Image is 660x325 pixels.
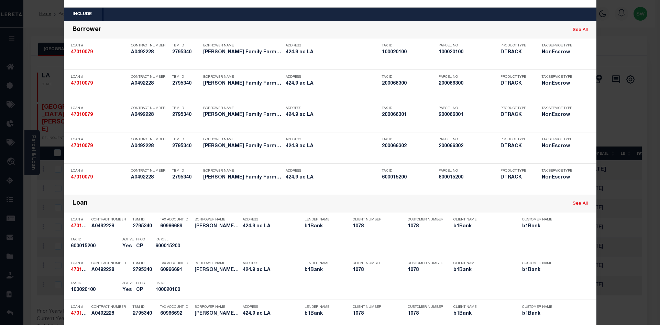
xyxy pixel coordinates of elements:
p: TBM ID [172,106,200,110]
p: Contract Number [91,261,129,266]
h5: 200066302 [439,143,497,149]
h5: 2795340 [172,81,200,87]
p: Tax Service Type [542,75,576,79]
p: Parcel No [439,169,497,173]
p: Active [122,238,134,242]
p: Loan # [71,138,128,142]
h5: 200066300 [382,81,435,87]
p: Tax ID [71,281,119,285]
h5: 200066300 [439,81,497,87]
p: Customer Number [408,261,443,266]
h5: A0492228 [131,143,169,149]
strong: 47010079 [71,268,93,272]
a: See All [573,202,588,206]
p: Loan # [71,261,88,266]
h5: LEE JOHNSON FAMILY FARMS, INC. [195,267,239,273]
p: Client Number [353,218,397,222]
h5: CP [136,287,145,293]
h5: 47010079 [71,267,88,273]
h5: DTRACK [500,143,531,149]
p: Borrower Name [203,138,282,142]
h5: Lee Johnson Family Farms, Inc. [203,143,282,149]
p: Address [243,261,301,266]
p: Tax Service Type [542,138,576,142]
h5: 47010079 [71,143,128,149]
h5: 60966691 [160,267,191,273]
h5: 1078 [408,311,442,317]
h5: 424.9 ac LA [286,175,378,181]
p: Address [243,305,301,309]
h5: 424.9 ac LA [286,143,378,149]
h5: 424.9 ac LA [286,81,378,87]
h5: 600015200 [439,175,497,181]
p: TBM ID [133,218,157,222]
p: Tax ID [382,75,435,79]
p: Parcel No [439,106,497,110]
h5: A0492228 [131,112,169,118]
h5: 200066302 [382,143,435,149]
h5: 600015200 [155,243,186,249]
h5: b1Bank [522,267,581,273]
p: Tax Service Type [542,44,576,48]
h5: b1Bank [305,224,342,229]
h5: 2795340 [172,50,200,55]
h5: b1Bank [453,267,512,273]
p: Contract Number [91,218,129,222]
h5: 1078 [353,224,397,229]
p: Parcel No [439,44,497,48]
h5: A0492228 [91,224,129,229]
h5: A0492228 [131,81,169,87]
h5: 47010079 [71,175,128,181]
p: Tax ID [382,169,435,173]
p: TBM ID [172,169,200,173]
p: Contract Number [91,305,129,309]
h5: 47010079 [71,224,88,229]
h5: b1Bank [522,224,581,229]
strong: 47010079 [71,144,93,149]
p: Lender Name [305,261,342,266]
p: Product Type [500,138,531,142]
p: Tax ID [382,138,435,142]
h5: CP [136,243,145,249]
h5: 47010079 [71,311,88,317]
p: Address [286,169,378,173]
h5: 200066301 [439,112,497,118]
p: TBM ID [172,138,200,142]
p: Borrower Name [195,218,239,222]
p: TBM ID [133,305,157,309]
strong: 47010079 [71,112,93,117]
h5: 100020100 [439,50,497,55]
p: Contract Number [131,75,169,79]
h5: 47010079 [71,112,128,118]
p: Customer Name [522,261,581,266]
p: Tax Service Type [542,169,576,173]
p: Customer Number [408,218,443,222]
p: Client Name [453,218,512,222]
p: Contract Number [131,44,169,48]
p: Loan # [71,169,128,173]
h5: 424.9 ac LA [243,224,301,229]
p: Product Type [500,169,531,173]
h5: 1078 [353,311,397,317]
p: Loan # [71,75,128,79]
p: TBM ID [133,261,157,266]
p: Address [286,106,378,110]
h5: b1Bank [453,311,512,317]
strong: 47010079 [71,311,93,316]
h5: NonEscrow [542,143,576,149]
a: See All [573,28,588,32]
h5: b1Bank [305,267,342,273]
h5: LEE JOHNSON FAMILY FARMS, INC. [195,224,239,229]
p: Borrower Name [203,106,282,110]
strong: 47010079 [71,175,93,180]
p: PPCC [136,238,145,242]
h5: Lee Johnson Family Farms, Inc. [203,81,282,87]
p: Tax Account ID [160,261,191,266]
h5: DTRACK [500,112,531,118]
h5: 47010079 [71,50,128,55]
h5: 1078 [408,267,442,273]
strong: 47010079 [71,50,93,55]
div: Borrower [73,26,101,34]
p: Customer Name [522,218,581,222]
p: Parcel No [439,75,497,79]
